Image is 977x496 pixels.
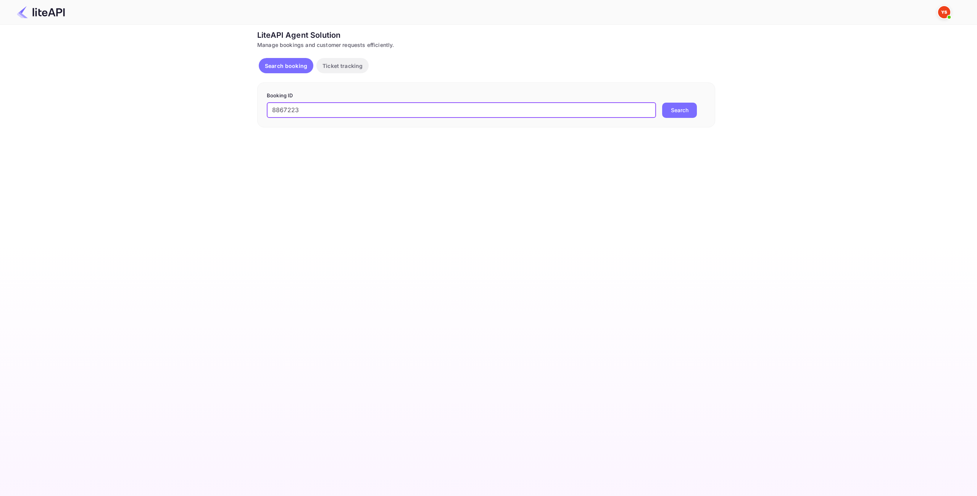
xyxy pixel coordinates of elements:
[938,6,950,18] img: Yandex Support
[257,41,715,49] div: Manage bookings and customer requests efficiently.
[322,62,363,70] p: Ticket tracking
[267,103,656,118] input: Enter Booking ID (e.g., 63782194)
[257,29,715,41] div: LiteAPI Agent Solution
[662,103,697,118] button: Search
[265,62,307,70] p: Search booking
[267,92,706,100] p: Booking ID
[17,6,65,18] img: LiteAPI Logo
